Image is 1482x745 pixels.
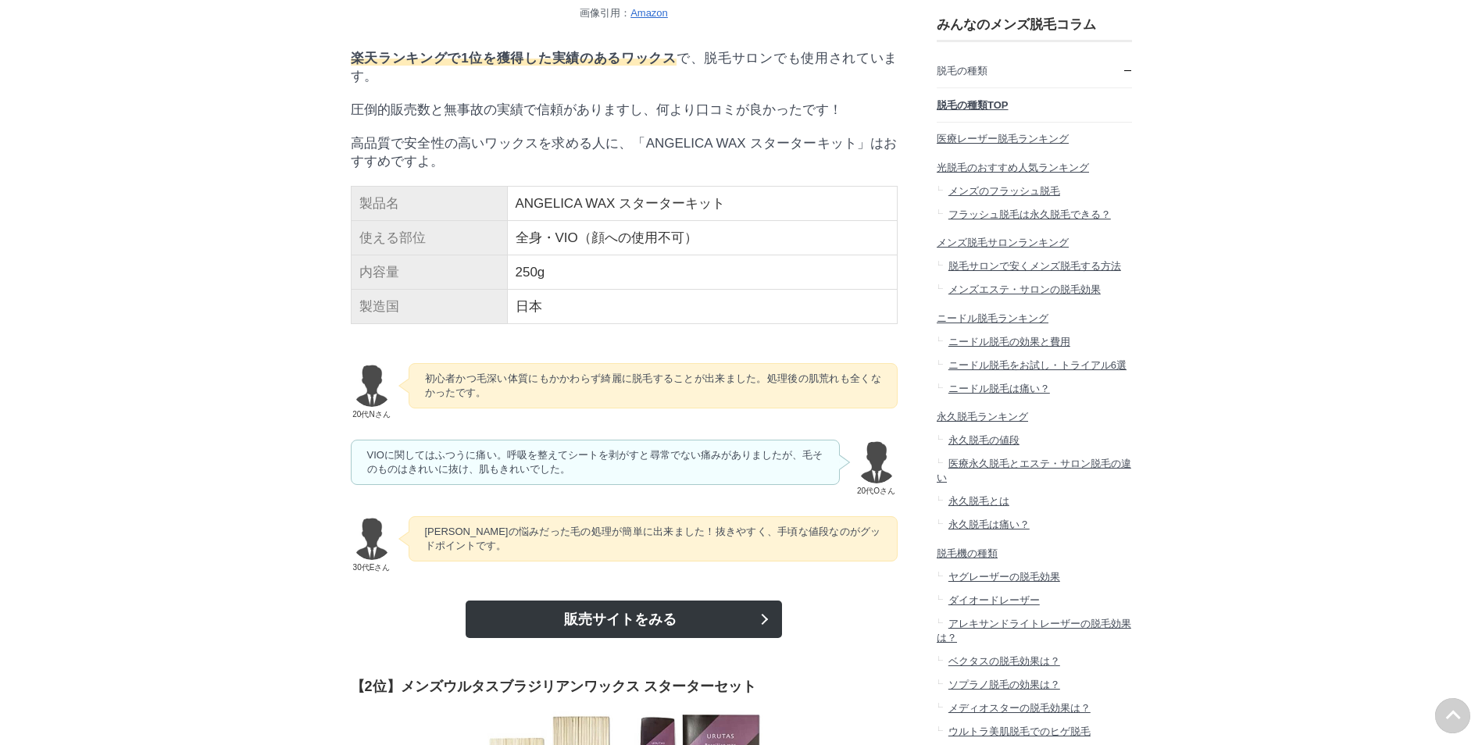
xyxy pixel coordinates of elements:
span: 永久脱毛の値段 [948,434,1020,446]
span: 永久脱毛とは [948,495,1009,507]
a: 脱毛の種類 [937,54,1132,87]
a: 医療永久脱毛とエステ・サロン脱毛の違い [937,452,1132,490]
span: アレキサンドライトレーザーの脱毛効果は？ [937,618,1131,643]
img: PAGE UP [1435,698,1470,733]
p: [PERSON_NAME]の悩みだった毛の処理が簡単に出来ました！抜きやすく、手頃な値段なのがグッドポイントです。 [425,525,881,553]
a: ソプラノ脱毛の効果は？ [937,673,1132,697]
span: ベクタスの脱毛効果は？ [948,655,1060,667]
span: 医療レーザー脱毛ランキング [937,133,1069,144]
span: ニードル脱毛ランキング [937,312,1048,324]
a: 永久脱毛は痛い？ [937,513,1132,536]
span: ソプラノ脱毛の効果は？ [948,679,1060,690]
span: 【2位】メンズウルタスブラジリアンワックス スターターセット [351,679,756,694]
span: 脱毛機の種類 [937,547,998,559]
span: 脱毛の種類TOP [937,99,1009,111]
a: 脱毛機の種類 [937,536,1132,565]
a: 脱毛サロンで安くメンズ脱毛する方法 [937,255,1132,278]
a: ニードル脱毛の効果と費用 [937,330,1132,354]
a: メンズのフラッシュ脱毛 [937,180,1132,203]
a: フラッシュ脱毛は永久脱毛できる？ [937,203,1132,226]
span: 脱毛の種類 [937,65,987,77]
a: 医療レーザー脱毛ランキング [937,123,1132,151]
span: 医療永久脱毛とエステ・サロン脱毛の違い [937,458,1131,483]
a: ニードル脱毛ランキング [937,301,1132,330]
p: VIOに関してはふつうに痛い。呼吸を整えてシートを剥がすと尋常でない痛みがありましたが、毛そのものはきれいに抜け、肌もきれいでした。 [367,448,823,476]
a: 販売サイトをみる [466,601,782,638]
span: メディオスターの脱毛効果は？ [948,702,1091,714]
span: ヤグレーザーの脱毛効果 [948,571,1060,583]
a: メンズ脱毛サロンランキング [937,226,1132,255]
td: 使える部位 [351,221,507,255]
span: ニードル脱毛をお試し・トライアル6選 [948,359,1127,371]
a: ベクタスの脱毛効果は？ [937,650,1132,673]
a: ニードル脱毛をお試し・トライアル6選 [937,354,1132,377]
a: 光脱毛のおすすめ人気ランキング [937,151,1132,180]
td: 日本 [507,290,897,324]
a: ヤグレーザーの脱毛効果 [937,565,1132,589]
a: 永久脱毛の値段 [937,429,1132,452]
span: ダイオードレーザー [948,594,1040,606]
figcaption: 画像引用： [539,6,709,20]
td: 製造国 [351,290,507,324]
span: メンズのフラッシュ脱毛 [948,185,1060,197]
span: 光脱毛のおすすめ人気ランキング [937,162,1089,173]
span: 20代Oさん [855,486,898,497]
p: 圧倒的販売数と無事故の実績で信頼がありますし、何より口コミが良かったです！ [351,101,898,119]
span: メンズ脱毛サロンランキング [937,237,1069,248]
a: ニードル脱毛は痛い？ [937,377,1132,401]
a: アレキサンドライトレーザーの脱毛効果は？ [937,612,1132,650]
span: メンズエステ・サロンの脱毛効果 [948,283,1101,295]
span: 永久脱毛は痛い？ [948,519,1030,530]
a: 脱毛の種類TOP [937,88,1132,122]
span: 楽天ランキングで1位を獲得した実績のあるワックス [351,51,677,66]
p: 高品質で安全性の高いワックスを求める人に、「ANGELICA WAX スターターキット」はおすすめですよ。 [351,134,898,170]
h3: みんなのメンズ脱毛コラム [937,16,1132,34]
a: メディオスターの脱毛効果は？ [937,697,1132,720]
p: で、脱毛サロンでも使用されています。 [351,49,898,85]
a: 永久脱毛ランキング [937,401,1132,430]
span: 永久脱毛ランキング [937,411,1028,422]
span: ニードル脱毛は痛い？ [948,383,1050,394]
td: ANGELICA WAX スターターキット [507,187,897,221]
span: ニードル脱毛の効果と費用 [948,336,1070,348]
span: 脱毛サロンで安くメンズ脱毛する方法 [948,260,1121,272]
a: ダイオードレーザー [937,589,1132,612]
a: 永久脱毛とは [937,490,1132,513]
td: 製品名 [351,187,507,221]
a: Amazon (新しいタブで開く) [630,7,668,19]
a: ウルトラ美肌脱毛でのヒゲ脱毛 [937,720,1132,743]
a: メンズエステ・サロンの脱毛効果 [937,278,1132,301]
span: フラッシュ脱毛は永久脱毛できる？ [948,209,1111,220]
td: 全身・VIO（顔への使用不可） [507,221,897,255]
span: ウルトラ美肌脱毛でのヒゲ脱毛 [948,725,1091,737]
td: 内容量 [351,255,507,290]
p: 初心者かつ毛深い体質にもかかわらず綺麗に脱毛することが出来ました。処理後の肌荒れも全くなかったです。 [425,372,881,400]
td: 250g [507,255,897,290]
